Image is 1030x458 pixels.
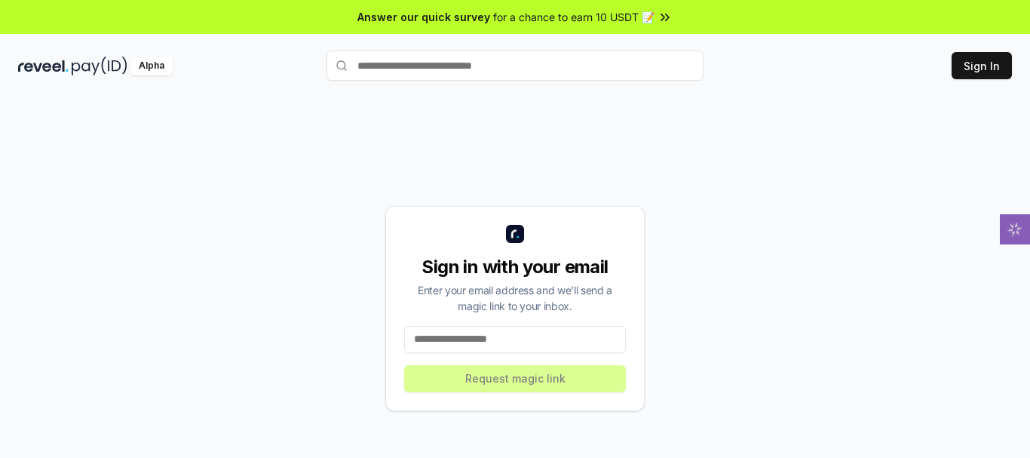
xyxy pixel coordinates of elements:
[506,225,524,243] img: logo_small
[404,255,626,279] div: Sign in with your email
[130,57,173,75] div: Alpha
[18,57,69,75] img: reveel_dark
[72,57,127,75] img: pay_id
[493,9,654,25] span: for a chance to earn 10 USDT 📝
[952,52,1012,79] button: Sign In
[404,282,626,314] div: Enter your email address and we’ll send a magic link to your inbox.
[357,9,490,25] span: Answer our quick survey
